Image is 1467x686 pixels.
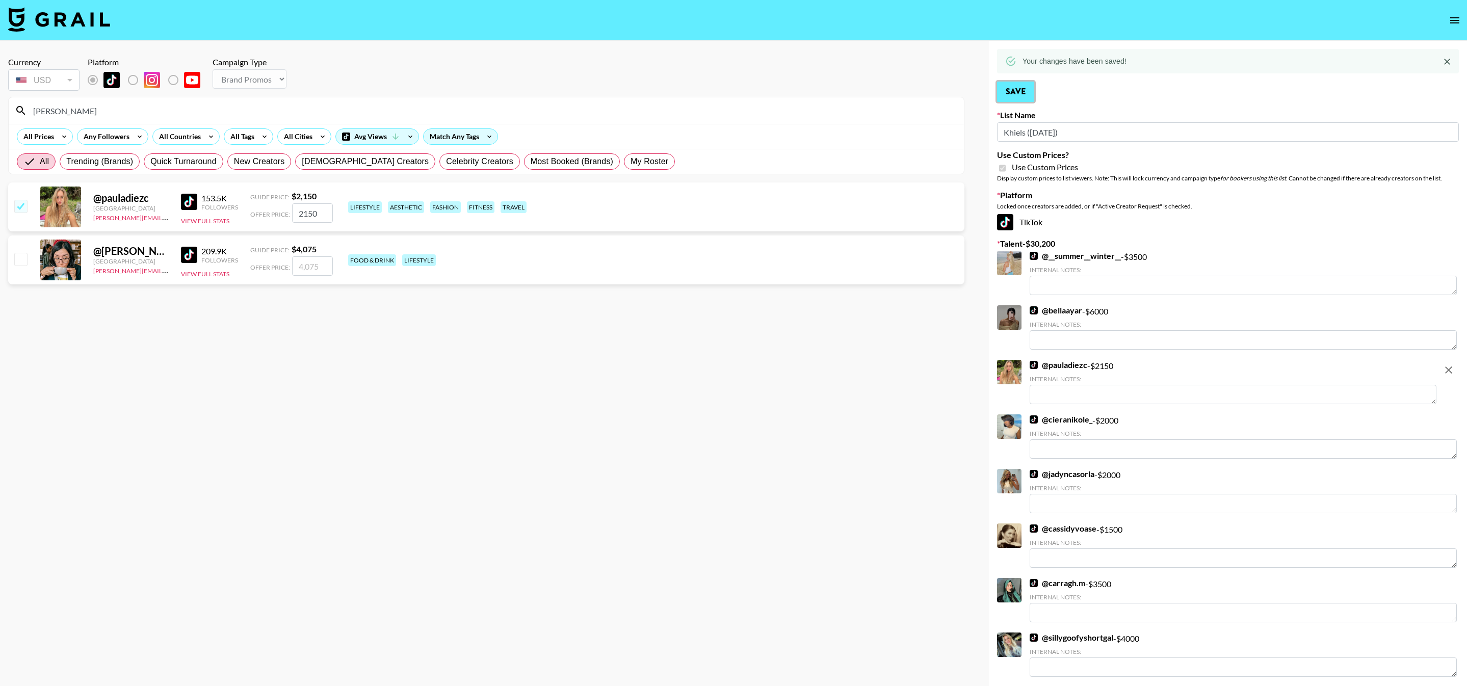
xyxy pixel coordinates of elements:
[424,129,497,144] div: Match Any Tags
[103,72,120,88] img: TikTok
[40,155,49,168] span: All
[997,150,1459,160] label: Use Custom Prices?
[1030,523,1457,568] div: - $ 1500
[1030,578,1457,622] div: - $ 3500
[1030,415,1038,424] img: TikTok
[1030,469,1094,479] a: @jadyncasorla
[501,201,527,213] div: travel
[8,67,80,93] div: Currency is locked to USD
[1030,648,1457,655] div: Internal Notes:
[1030,578,1085,588] a: @carragh.m
[302,155,429,168] span: [DEMOGRAPHIC_DATA] Creators
[93,192,169,204] div: @ pauladiezc
[201,256,238,264] div: Followers
[250,246,290,254] span: Guide Price:
[467,201,494,213] div: fitness
[1030,579,1038,587] img: TikTok
[250,263,290,271] span: Offer Price:
[531,155,613,168] span: Most Booked (Brands)
[250,210,290,218] span: Offer Price:
[348,201,382,213] div: lifestyle
[1445,10,1465,31] button: open drawer
[93,257,169,265] div: [GEOGRAPHIC_DATA]
[150,155,217,168] span: Quick Turnaround
[1030,632,1457,677] div: - $ 4000
[997,214,1013,230] img: TikTok
[66,155,133,168] span: Trending (Brands)
[93,204,169,212] div: [GEOGRAPHIC_DATA]
[997,202,1459,210] div: Locked once creators are added, or if "Active Creator Request" is checked.
[181,194,197,210] img: TikTok
[430,201,461,213] div: fashion
[997,214,1459,230] div: TikTok
[388,201,424,213] div: aesthetic
[88,69,208,91] div: List locked to TikTok.
[1030,469,1457,513] div: - $ 2000
[1030,523,1096,534] a: @cassidyvoase
[93,265,244,275] a: [PERSON_NAME][EMAIL_ADDRESS][DOMAIN_NAME]
[224,129,256,144] div: All Tags
[17,129,56,144] div: All Prices
[1030,634,1038,642] img: TikTok
[997,174,1459,182] div: Display custom prices to list viewers. Note: This will lock currency and campaign type . Cannot b...
[292,191,317,201] strong: $ 2,150
[336,129,418,144] div: Avg Views
[181,270,229,278] button: View Full Stats
[27,102,958,119] input: Search by User Name
[631,155,668,168] span: My Roster
[997,190,1459,200] label: Platform
[184,72,200,88] img: YouTube
[1030,266,1457,274] div: Internal Notes:
[292,256,333,276] input: 4,075
[88,57,208,67] div: Platform
[1030,430,1457,437] div: Internal Notes:
[1012,162,1078,172] span: Use Custom Prices
[1030,414,1457,459] div: - $ 2000
[1030,375,1436,383] div: Internal Notes:
[201,203,238,211] div: Followers
[997,110,1459,120] label: List Name
[997,239,1459,249] label: Talent - $ 30,200
[292,203,333,223] input: 2,150
[292,244,317,254] strong: $ 4,075
[1030,360,1087,370] a: @pauladiezc
[1030,305,1457,350] div: - $ 6000
[1030,470,1038,478] img: TikTok
[250,193,290,201] span: Guide Price:
[8,57,80,67] div: Currency
[8,7,110,32] img: Grail Talent
[348,254,396,266] div: food & drink
[144,72,160,88] img: Instagram
[181,217,229,225] button: View Full Stats
[1023,52,1127,70] div: Your changes have been saved!
[1030,593,1457,601] div: Internal Notes:
[1439,54,1455,69] button: Close
[201,193,238,203] div: 153.5K
[1030,414,1092,425] a: @cieranikole_
[1030,321,1457,328] div: Internal Notes:
[10,71,77,89] div: USD
[402,254,436,266] div: lifestyle
[1220,174,1286,182] em: for bookers using this list
[1030,306,1038,314] img: TikTok
[93,212,244,222] a: [PERSON_NAME][EMAIL_ADDRESS][DOMAIN_NAME]
[201,246,238,256] div: 209.9K
[1030,252,1038,260] img: TikTok
[1030,361,1038,369] img: TikTok
[153,129,203,144] div: All Countries
[1030,632,1113,643] a: @sillygoofyshortgal
[1030,305,1082,315] a: @bellaayar
[1030,251,1121,261] a: @__summer__winter__
[181,247,197,263] img: TikTok
[1030,524,1038,533] img: TikTok
[1030,360,1436,404] div: - $ 2150
[278,129,315,144] div: All Cities
[213,57,286,67] div: Campaign Type
[997,82,1034,102] button: Save
[1030,484,1457,492] div: Internal Notes:
[234,155,285,168] span: New Creators
[1030,539,1457,546] div: Internal Notes:
[93,245,169,257] div: @ [PERSON_NAME].singele
[446,155,513,168] span: Celebrity Creators
[77,129,132,144] div: Any Followers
